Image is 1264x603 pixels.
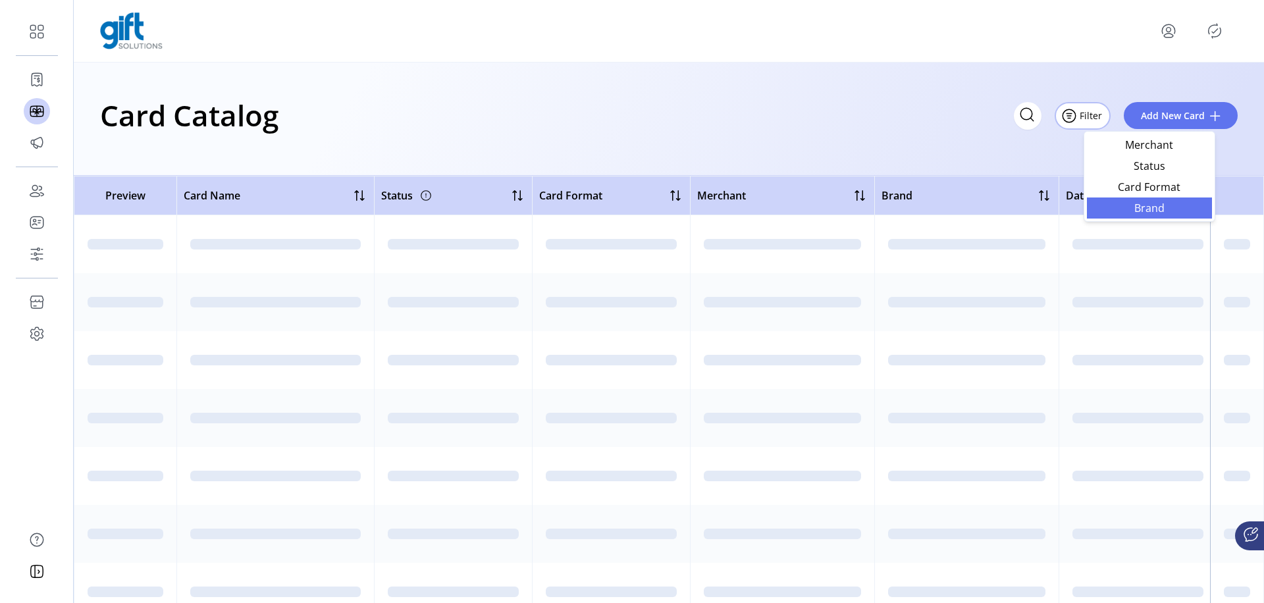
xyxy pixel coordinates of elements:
[1055,102,1111,130] button: Filter Button
[1141,109,1205,122] span: Add New Card
[184,188,240,203] span: Card Name
[1087,197,1212,219] li: Brand
[1158,20,1179,41] button: menu
[1204,20,1225,41] button: Publisher Panel
[1095,182,1204,192] span: Card Format
[1095,203,1204,213] span: Brand
[1014,102,1041,130] input: Search
[1095,140,1204,150] span: Merchant
[81,188,170,203] span: Preview
[1080,109,1102,122] span: Filter
[882,188,912,203] span: Brand
[697,188,746,203] span: Merchant
[1066,188,1132,203] span: Date Created
[1087,176,1212,197] li: Card Format
[100,92,278,138] h1: Card Catalog
[100,13,163,49] img: logo
[1095,161,1204,171] span: Status
[1087,134,1212,155] li: Merchant
[381,185,434,206] div: Status
[539,188,602,203] span: Card Format
[1087,155,1212,176] li: Status
[1124,102,1238,129] button: Add New Card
